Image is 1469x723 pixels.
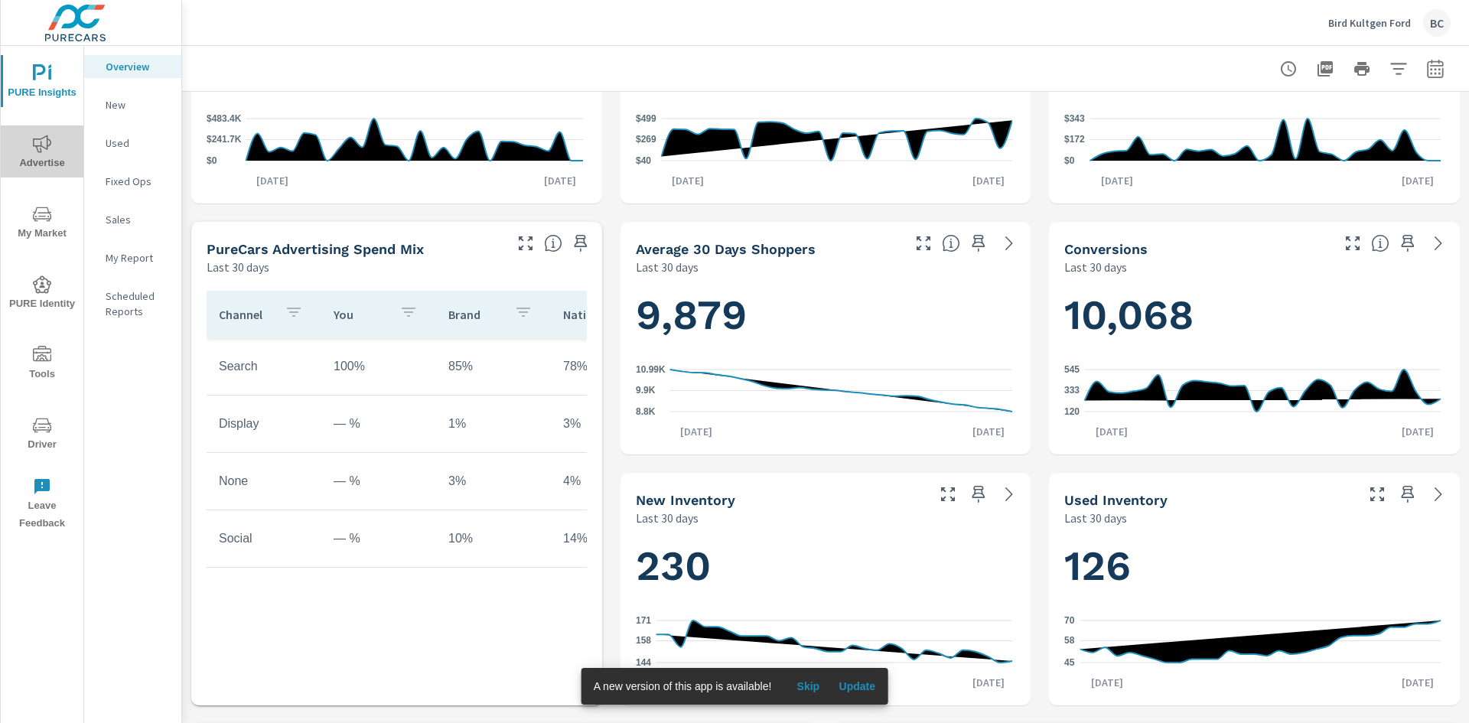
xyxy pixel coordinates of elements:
span: A new version of this app is available! [594,680,772,692]
span: Save this to your personalized report [1396,482,1420,506]
a: See more details in report [997,231,1021,256]
p: [DATE] [1391,173,1445,188]
span: Driver [5,416,79,454]
a: See more details in report [997,482,1021,506]
text: 120 [1064,406,1080,417]
div: BC [1423,9,1451,37]
div: nav menu [1,46,83,539]
span: The number of dealer-specified goals completed by a visitor. [Source: This data is provided by th... [1371,234,1389,252]
span: PURE Identity [5,275,79,313]
button: "Export Report to PDF" [1310,54,1340,84]
td: — % [321,462,436,500]
div: Overview [84,55,181,78]
p: My Report [106,250,169,265]
h5: Average 30 Days Shoppers [636,241,816,257]
h1: 126 [1064,540,1445,592]
p: Channel [219,307,272,322]
p: [DATE] [1391,675,1445,690]
text: $172 [1064,134,1085,145]
div: Fixed Ops [84,170,181,193]
text: 58 [1064,635,1075,646]
p: Last 30 days [207,258,269,276]
p: [DATE] [962,173,1015,188]
text: 545 [1064,364,1080,375]
p: [DATE] [246,173,299,188]
td: 14% [551,519,666,558]
text: 9.9K [636,386,656,396]
button: Make Fullscreen [1365,482,1389,506]
span: My Market [5,205,79,243]
button: Make Fullscreen [513,231,538,256]
p: Last 30 days [1064,509,1127,527]
h1: 10,068 [1064,289,1445,341]
td: Social [207,519,321,558]
text: $40 [636,155,651,166]
td: 10% [436,519,551,558]
button: Make Fullscreen [1340,231,1365,256]
p: National [563,307,617,322]
p: Last 30 days [1064,258,1127,276]
p: Last 30 days [636,509,699,527]
td: 78% [551,347,666,386]
span: Advertise [5,135,79,172]
p: Brand [448,307,502,322]
td: — % [321,405,436,443]
span: PURE Insights [5,64,79,102]
td: Search [207,347,321,386]
td: — % [321,519,436,558]
span: Tools [5,346,79,383]
p: [DATE] [1391,424,1445,439]
p: Sales [106,212,169,227]
p: [DATE] [1085,424,1138,439]
div: My Report [84,246,181,269]
text: 70 [1064,615,1075,626]
text: $269 [636,135,656,145]
h5: New Inventory [636,492,735,508]
a: See more details in report [1426,482,1451,506]
button: Skip [783,674,832,699]
p: Bird Kultgen Ford [1328,16,1411,30]
div: New [84,93,181,116]
h5: PureCars Advertising Spend Mix [207,241,424,257]
p: Used [106,135,169,151]
span: This table looks at how you compare to the amount of budget you spend per channel as opposed to y... [544,234,562,252]
text: 171 [636,615,651,626]
text: 144 [636,657,651,668]
td: 4% [551,462,666,500]
span: Leave Feedback [5,477,79,532]
td: 100% [321,347,436,386]
div: Used [84,132,181,155]
p: You [334,307,387,322]
text: $483.4K [207,113,242,124]
div: Scheduled Reports [84,285,181,323]
span: A rolling 30 day total of daily Shoppers on the dealership website, averaged over the selected da... [942,234,960,252]
span: Save this to your personalized report [1396,231,1420,256]
text: 10.99K [636,364,666,375]
td: 3% [436,462,551,500]
h5: Used Inventory [1064,492,1168,508]
span: Save this to your personalized report [966,482,991,506]
span: Skip [790,679,826,693]
div: Sales [84,208,181,231]
td: 85% [436,347,551,386]
text: $343 [1064,113,1085,124]
td: 1% [436,405,551,443]
p: [DATE] [533,173,587,188]
text: $0 [207,155,217,166]
text: 8.8K [636,406,656,417]
text: 158 [636,636,651,646]
text: $499 [636,113,656,124]
span: Save this to your personalized report [966,231,991,256]
p: [DATE] [1090,173,1144,188]
td: None [207,462,321,500]
span: Update [839,679,875,693]
p: Scheduled Reports [106,288,169,319]
button: Select Date Range [1420,54,1451,84]
h1: 9,879 [636,289,1016,341]
button: Make Fullscreen [936,482,960,506]
button: Make Fullscreen [911,231,936,256]
button: Print Report [1347,54,1377,84]
p: [DATE] [1080,675,1134,690]
p: [DATE] [962,424,1015,439]
p: Overview [106,59,169,74]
